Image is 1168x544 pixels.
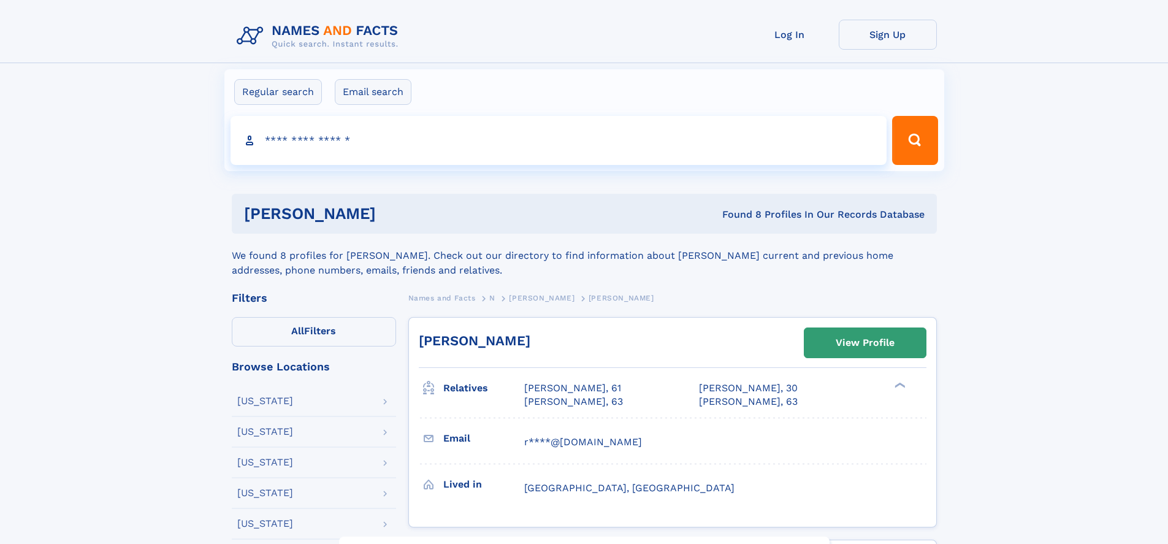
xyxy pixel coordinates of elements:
[489,290,495,305] a: N
[699,381,798,395] a: [PERSON_NAME], 30
[232,234,937,278] div: We found 8 profiles for [PERSON_NAME]. Check out our directory to find information about [PERSON_...
[892,116,937,165] button: Search Button
[237,458,293,467] div: [US_STATE]
[244,206,549,221] h1: [PERSON_NAME]
[741,20,839,50] a: Log In
[232,293,396,304] div: Filters
[509,294,574,302] span: [PERSON_NAME]
[509,290,574,305] a: [PERSON_NAME]
[237,396,293,406] div: [US_STATE]
[891,381,906,389] div: ❯
[443,474,524,495] h3: Lived in
[524,395,623,408] a: [PERSON_NAME], 63
[443,378,524,399] h3: Relatives
[699,395,798,408] a: [PERSON_NAME], 63
[804,328,926,358] a: View Profile
[589,294,654,302] span: [PERSON_NAME]
[237,427,293,437] div: [US_STATE]
[524,381,621,395] a: [PERSON_NAME], 61
[237,519,293,529] div: [US_STATE]
[524,482,735,494] span: [GEOGRAPHIC_DATA], [GEOGRAPHIC_DATA]
[231,116,887,165] input: search input
[335,79,411,105] label: Email search
[232,317,396,347] label: Filters
[839,20,937,50] a: Sign Up
[234,79,322,105] label: Regular search
[408,290,476,305] a: Names and Facts
[489,294,495,302] span: N
[232,20,408,53] img: Logo Names and Facts
[232,361,396,372] div: Browse Locations
[419,333,530,348] a: [PERSON_NAME]
[836,329,895,357] div: View Profile
[291,325,304,337] span: All
[237,488,293,498] div: [US_STATE]
[443,428,524,449] h3: Email
[549,208,925,221] div: Found 8 Profiles In Our Records Database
